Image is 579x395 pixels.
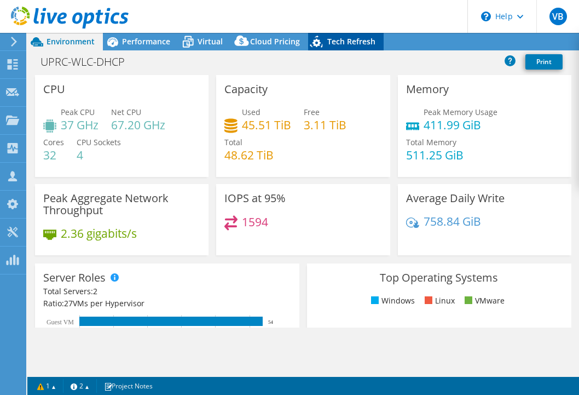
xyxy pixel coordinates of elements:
[250,36,300,47] span: Cloud Pricing
[424,119,497,131] h4: 411.99 GiB
[96,379,160,393] a: Project Notes
[64,298,73,308] span: 27
[368,295,415,307] li: Windows
[242,119,291,131] h4: 45.51 TiB
[63,379,97,393] a: 2
[47,318,74,326] text: Guest VM
[61,107,95,117] span: Peak CPU
[77,149,121,161] h4: 4
[525,54,563,70] a: Print
[111,107,141,117] span: Net CPU
[224,137,242,147] span: Total
[549,8,567,25] span: VB
[43,285,167,297] div: Total Servers:
[122,36,170,47] span: Performance
[93,286,97,296] span: 2
[43,192,200,216] h3: Peak Aggregate Network Throughput
[406,137,456,147] span: Total Memory
[424,107,497,117] span: Peak Memory Usage
[61,227,137,239] h4: 2.36 gigabits/s
[43,297,291,310] div: Ratio: VMs per Hypervisor
[224,192,286,204] h3: IOPS at 95%
[268,319,274,325] text: 54
[242,107,260,117] span: Used
[304,119,346,131] h4: 3.11 TiB
[77,137,121,147] span: CPU Sockets
[61,119,99,131] h4: 37 GHz
[481,12,491,21] svg: \n
[36,56,142,68] h1: UPRC-WLC-DHCP
[43,137,64,147] span: Cores
[304,107,320,117] span: Free
[406,149,464,161] h4: 511.25 GiB
[43,272,106,284] h3: Server Roles
[327,36,375,47] span: Tech Refresh
[111,119,165,131] h4: 67.20 GHz
[198,36,223,47] span: Virtual
[43,83,65,95] h3: CPU
[224,149,274,161] h4: 48.62 TiB
[224,83,268,95] h3: Capacity
[30,379,63,393] a: 1
[47,36,95,47] span: Environment
[422,295,455,307] li: Linux
[406,192,505,204] h3: Average Daily Write
[315,272,563,284] h3: Top Operating Systems
[406,83,449,95] h3: Memory
[43,149,64,161] h4: 32
[242,216,268,228] h4: 1594
[424,215,481,227] h4: 758.84 GiB
[462,295,505,307] li: VMware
